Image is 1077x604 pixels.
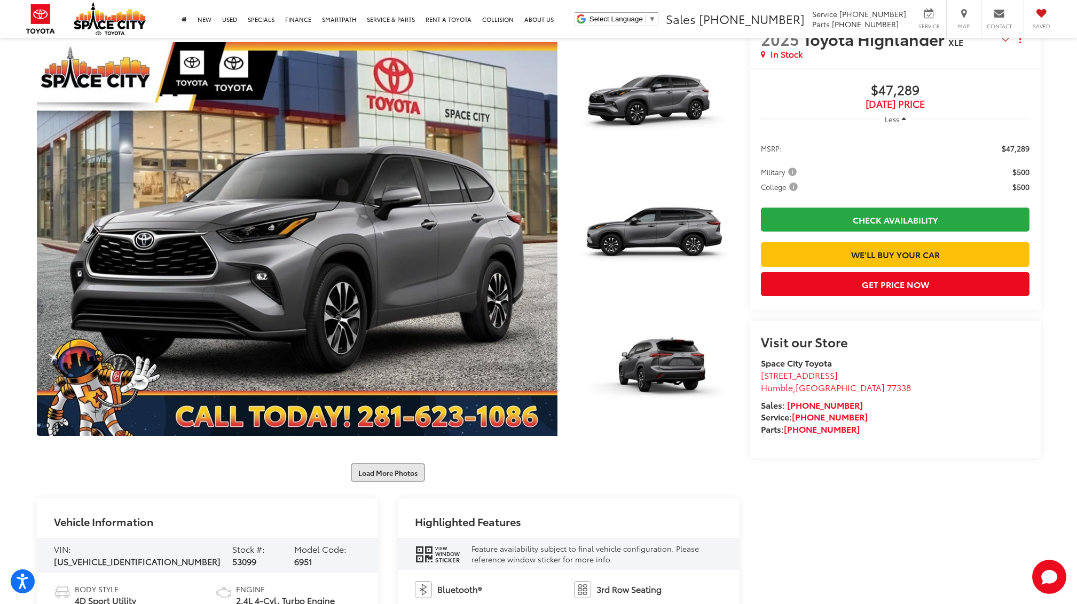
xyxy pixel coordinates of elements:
[812,9,837,19] span: Service
[75,584,136,594] span: Body Style
[761,181,801,192] button: College
[569,42,739,170] a: Expand Photo 1
[1032,560,1066,594] svg: Start Chat
[761,410,868,423] strong: Service:
[568,174,741,304] img: 2025 Toyota Highlander XLE
[232,555,256,567] span: 53099
[761,399,785,411] span: Sales:
[761,83,1030,99] span: $47,289
[574,581,591,598] img: 3rd Row Seating
[294,543,347,555] span: Model Code:
[646,15,646,23] span: ​
[885,114,899,124] span: Less
[699,10,805,27] span: [PHONE_NUMBER]
[649,15,656,23] span: ▼
[761,381,911,393] span: ,
[294,555,312,567] span: 6951
[832,19,899,29] span: [PHONE_NUMBER]
[761,208,1030,232] a: Check Availability
[1032,560,1066,594] button: Toggle Chat Window
[787,399,863,411] a: [PHONE_NUMBER]
[761,423,860,435] strong: Parts:
[761,99,1030,109] span: [DATE] Price
[761,369,911,393] a: [STREET_ADDRESS] Humble,[GEOGRAPHIC_DATA] 77338
[761,369,838,381] span: [STREET_ADDRESS]
[415,581,432,598] img: Bluetooth®
[1012,166,1029,177] span: $500
[471,543,699,565] span: Feature availability subject to final vehicle configuration. Please reference window sticker for ...
[415,545,461,563] div: window sticker
[761,27,799,50] span: 2025
[232,543,265,555] span: Stock #:
[54,555,221,567] span: [US_VEHICLE_IDENTIFICATION_NUMBER]
[803,27,948,50] span: Toyota Highlander
[761,166,800,177] button: Military
[792,410,868,423] a: [PHONE_NUMBER]
[948,36,963,48] span: XLE
[952,22,976,30] span: Map
[879,109,911,129] button: Less
[236,584,335,594] span: Engine
[596,583,662,595] span: 3rd Row Seating
[435,545,460,551] span: View
[351,463,425,482] button: Load More Photos
[569,176,739,303] a: Expand Photo 2
[1029,22,1053,30] span: Saved
[771,48,803,60] span: In Stock
[761,166,799,177] span: Military
[1002,143,1029,154] span: $47,289
[917,22,941,30] span: Service
[761,181,800,192] span: College
[839,9,906,19] span: [PHONE_NUMBER]
[761,335,1030,348] h2: Visit our Store
[761,381,793,393] span: Humble
[761,356,832,369] strong: Space City Toyota
[54,543,71,555] span: VIN:
[761,143,782,154] span: MSRP:
[54,515,153,527] h2: Vehicle Information
[796,381,885,393] span: [GEOGRAPHIC_DATA]
[784,423,860,435] a: [PHONE_NUMBER]
[1012,181,1029,192] span: $500
[987,22,1012,30] span: Contact
[812,19,830,29] span: Parts
[435,551,460,557] span: Window
[887,381,911,393] span: 77338
[589,15,656,23] a: Select Language​
[1019,35,1021,43] span: dropdown dots
[74,2,146,35] img: Space City Toyota
[589,15,643,23] span: Select Language
[435,557,460,563] span: Sticker
[568,307,741,437] img: 2025 Toyota Highlander XLE
[568,41,741,171] img: 2025 Toyota Highlander XLE
[415,515,521,527] h2: Highlighted Features
[666,10,696,27] span: Sales
[37,42,558,436] a: Expand Photo 0
[761,272,1030,296] button: Get Price Now
[569,309,739,436] a: Expand Photo 3
[1011,29,1029,48] button: Actions
[761,242,1030,266] a: We'll Buy Your Car
[32,40,563,438] img: 2025 Toyota Highlander XLE
[437,583,482,595] span: Bluetooth®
